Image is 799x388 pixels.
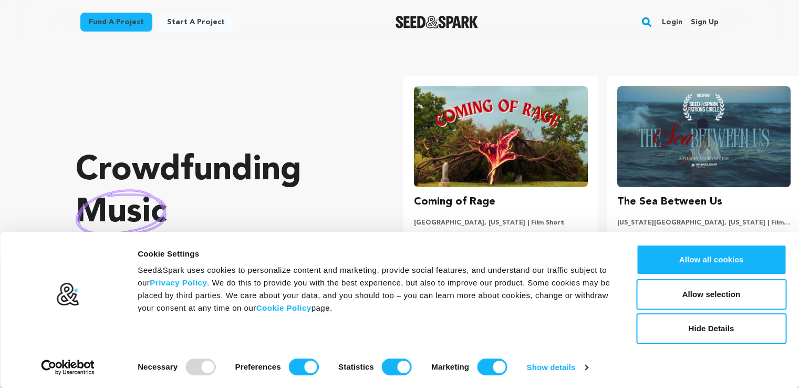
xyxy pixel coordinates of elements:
[414,219,587,227] p: [GEOGRAPHIC_DATA], [US_STATE] | Film Short
[431,362,469,371] strong: Marketing
[76,150,361,276] p: Crowdfunding that .
[636,313,786,344] button: Hide Details
[256,303,312,312] a: Cookie Policy
[662,14,682,30] a: Login
[138,362,178,371] strong: Necessary
[396,16,478,28] img: Seed&Spark Logo Dark Mode
[414,86,587,187] img: Coming of Rage image
[150,278,207,287] a: Privacy Policy
[80,13,152,32] a: Fund a project
[617,231,791,240] p: Drama, Family
[138,248,613,260] div: Cookie Settings
[414,193,495,210] h3: Coming of Rage
[22,360,114,375] a: Usercentrics Cookiebot - opens in a new window
[138,264,613,314] div: Seed&Spark uses cookies to personalize content and marketing, provide social features, and unders...
[396,16,478,28] a: Seed&Spark Homepage
[527,360,588,375] a: Show details
[159,13,233,32] a: Start a project
[636,279,786,310] button: Allow selection
[691,14,719,30] a: Sign up
[414,231,587,240] p: Horror, Nature
[76,189,167,236] img: hand sketched image
[636,244,786,275] button: Allow all cookies
[338,362,374,371] strong: Statistics
[137,354,138,355] legend: Consent Selection
[617,193,722,210] h3: The Sea Between Us
[617,86,791,187] img: The Sea Between Us image
[235,362,281,371] strong: Preferences
[56,282,80,307] img: logo
[617,219,791,227] p: [US_STATE][GEOGRAPHIC_DATA], [US_STATE] | Film Short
